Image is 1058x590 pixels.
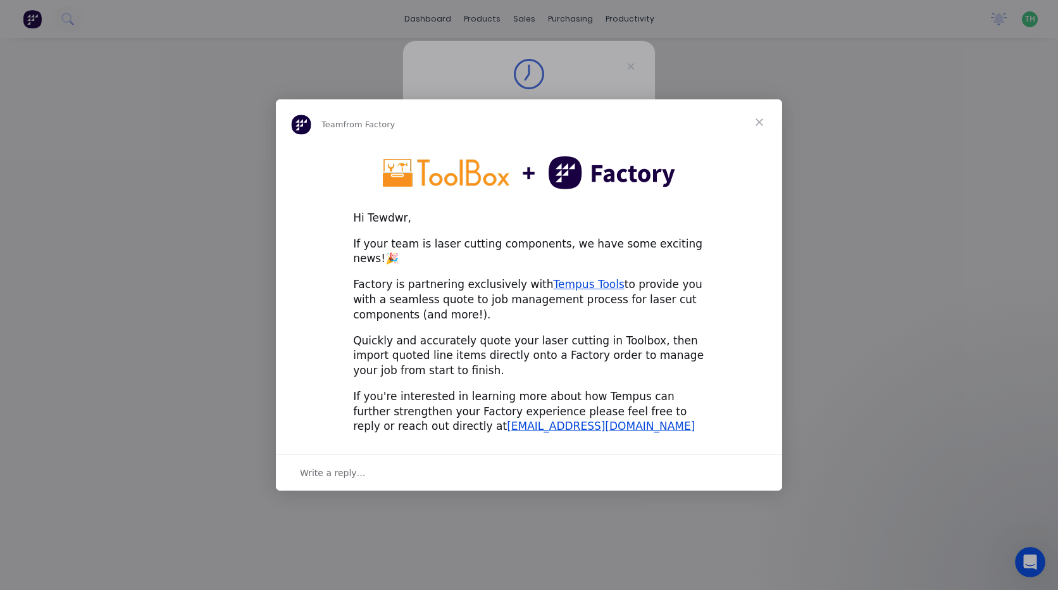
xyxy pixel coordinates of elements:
[321,120,343,129] span: Team
[276,455,782,491] div: Open conversation and reply
[300,465,366,481] span: Write a reply…
[353,334,705,379] div: Quickly and accurately quote your laser cutting in Toolbox, then import quoted line items directl...
[353,277,705,322] div: Factory is partnering exclusively with to provide you with a seamless quote to job management pro...
[343,120,395,129] span: from Factory
[737,99,782,145] span: Close
[507,420,695,432] a: [EMAIL_ADDRESS][DOMAIN_NAME]
[291,115,311,135] img: Profile image for Team
[353,211,705,226] div: Hi Tewdwr,
[353,389,705,434] div: If you're interested in learning more about how Tempus can further strengthen your Factory experi...
[554,278,625,291] a: Tempus Tools
[353,237,705,267] div: If your team is laser cutting components, we have some exciting news!🎉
